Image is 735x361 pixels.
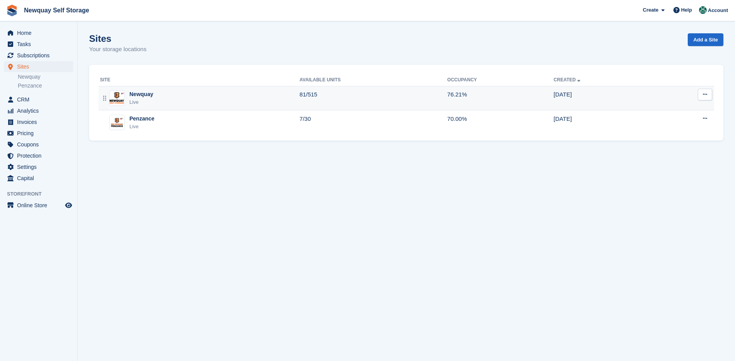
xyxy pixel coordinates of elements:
a: menu [4,139,73,150]
span: Create [643,6,658,14]
td: 81/515 [300,86,447,110]
span: Help [681,6,692,14]
span: Home [17,28,64,38]
span: Protection [17,150,64,161]
span: Capital [17,173,64,184]
td: 76.21% [447,86,553,110]
img: Image of Newquay site [110,92,124,103]
div: Live [129,98,153,106]
a: menu [4,105,73,116]
span: Storefront [7,190,77,198]
a: Created [554,77,582,83]
img: stora-icon-8386f47178a22dfd0bd8f6a31ec36ba5ce8667c1dd55bd0f319d3a0aa187defe.svg [6,5,18,16]
a: menu [4,50,73,61]
a: menu [4,128,73,139]
span: CRM [17,94,64,105]
a: menu [4,28,73,38]
a: menu [4,150,73,161]
div: Live [129,123,155,131]
div: Newquay [129,90,153,98]
span: Coupons [17,139,64,150]
span: Pricing [17,128,64,139]
td: [DATE] [554,110,656,134]
a: Newquay [18,73,73,81]
a: Preview store [64,201,73,210]
img: Image of Penzance site [110,117,124,128]
div: Penzance [129,115,155,123]
span: Analytics [17,105,64,116]
h1: Sites [89,33,146,44]
a: Newquay Self Storage [21,4,92,17]
span: Settings [17,162,64,172]
img: JON [699,6,707,14]
td: [DATE] [554,86,656,110]
th: Site [98,74,300,86]
a: menu [4,162,73,172]
span: Tasks [17,39,64,50]
td: 70.00% [447,110,553,134]
span: Sites [17,61,64,72]
a: menu [4,117,73,127]
p: Your storage locations [89,45,146,54]
span: Invoices [17,117,64,127]
span: Account [708,7,728,14]
th: Available Units [300,74,447,86]
th: Occupancy [447,74,553,86]
a: Add a Site [688,33,723,46]
span: Online Store [17,200,64,211]
a: menu [4,173,73,184]
a: menu [4,39,73,50]
a: menu [4,200,73,211]
a: menu [4,94,73,105]
a: menu [4,61,73,72]
span: Subscriptions [17,50,64,61]
td: 7/30 [300,110,447,134]
a: Penzance [18,82,73,89]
